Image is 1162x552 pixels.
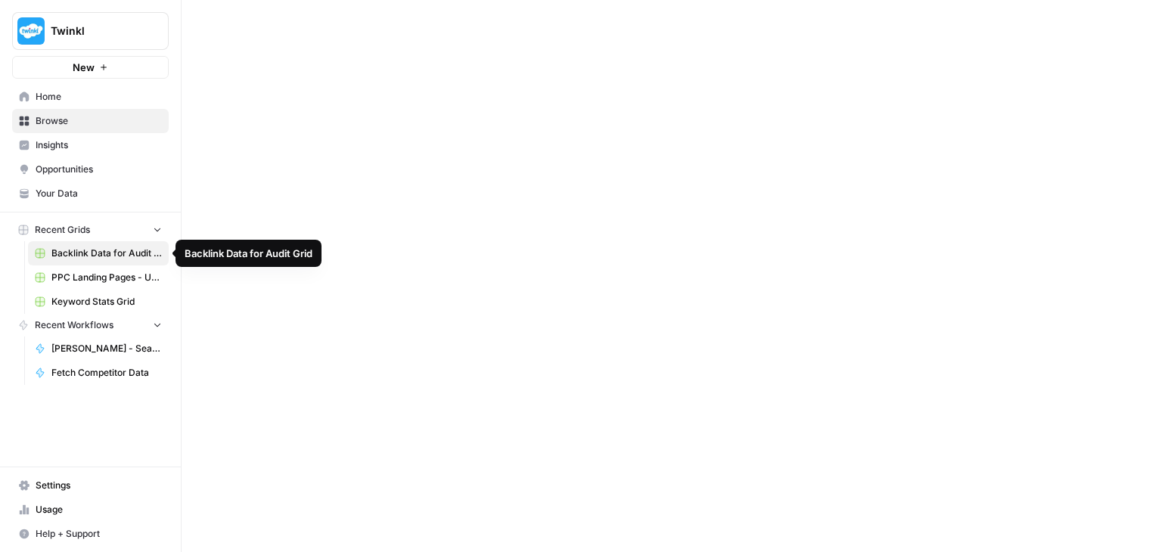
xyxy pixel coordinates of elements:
img: Twinkl Logo [17,17,45,45]
a: Usage [12,498,169,522]
span: Opportunities [36,163,162,176]
span: Keyword Stats Grid [51,295,162,309]
span: Twinkl [51,23,142,39]
span: Settings [36,479,162,492]
button: Help + Support [12,522,169,546]
a: [PERSON_NAME] - Search and list top 3 [28,336,169,361]
span: Usage [36,503,162,516]
button: New [12,56,169,79]
button: Workspace: Twinkl [12,12,169,50]
a: Opportunities [12,157,169,181]
a: Backlink Data for Audit Grid [28,241,169,265]
a: Fetch Competitor Data [28,361,169,385]
span: Recent Workflows [35,318,113,332]
span: Insights [36,138,162,152]
span: Home [36,90,162,104]
a: Your Data [12,181,169,206]
span: Browse [36,114,162,128]
button: Recent Workflows [12,314,169,336]
a: Browse [12,109,169,133]
span: Backlink Data for Audit Grid [51,247,162,260]
span: New [73,60,95,75]
span: Fetch Competitor Data [51,366,162,380]
span: Help + Support [36,527,162,541]
a: Home [12,85,169,109]
a: Insights [12,133,169,157]
a: PPC Landing Pages - US 10 09 25 [28,265,169,290]
a: Keyword Stats Grid [28,290,169,314]
span: [PERSON_NAME] - Search and list top 3 [51,342,162,355]
span: Recent Grids [35,223,90,237]
span: Your Data [36,187,162,200]
span: PPC Landing Pages - US 10 09 25 [51,271,162,284]
a: Settings [12,473,169,498]
button: Recent Grids [12,219,169,241]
